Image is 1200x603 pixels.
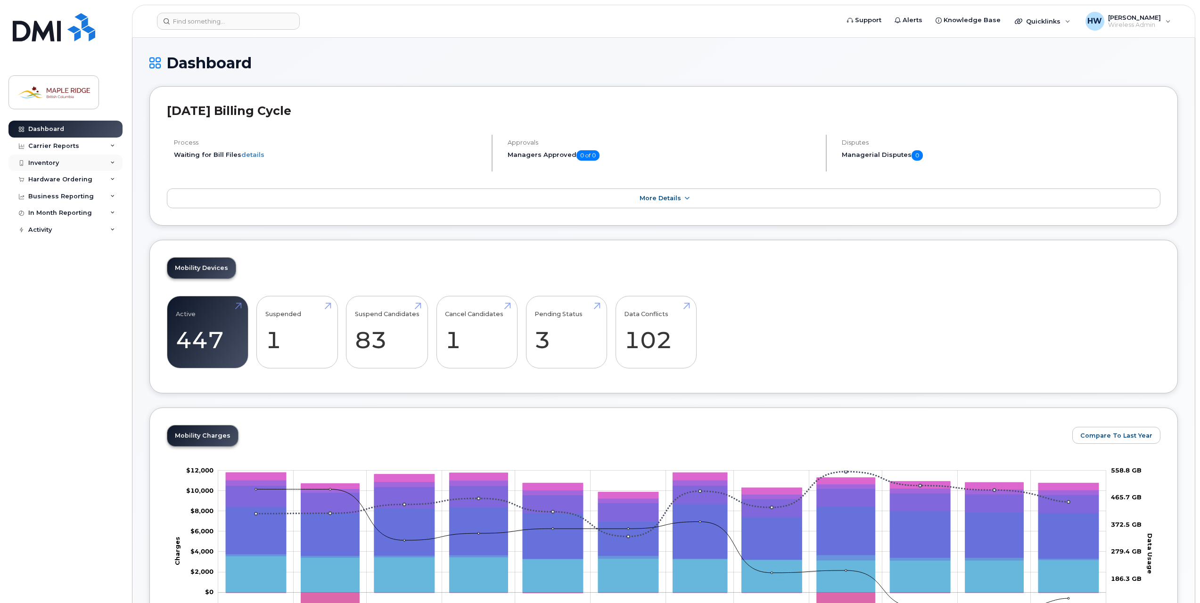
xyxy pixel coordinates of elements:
[265,301,329,363] a: Suspended 1
[205,588,214,595] tspan: $0
[190,547,214,555] tspan: $4,000
[186,487,214,494] tspan: $10,000
[1111,521,1142,528] tspan: 372.5 GB
[174,150,484,159] li: Waiting for Bill Files
[186,487,214,494] g: $0
[167,425,238,446] a: Mobility Charges
[508,139,817,146] h4: Approvals
[167,104,1160,118] h2: [DATE] Billing Cycle
[640,195,681,202] span: More Details
[190,507,214,514] g: $0
[1111,493,1142,501] tspan: 465.7 GB
[226,480,1099,503] g: GST
[842,150,1160,161] h5: Managerial Disputes
[190,568,214,575] tspan: $2,000
[186,466,214,474] g: $0
[190,527,214,535] g: $0
[226,473,1099,498] g: PST
[190,547,214,555] g: $0
[186,466,214,474] tspan: $12,000
[1111,547,1142,555] tspan: 279.4 GB
[190,568,214,575] g: $0
[534,301,598,363] a: Pending Status 3
[1146,533,1154,573] tspan: Data Usage
[1111,575,1142,582] tspan: 186.3 GB
[241,151,264,158] a: details
[174,139,484,146] h4: Process
[624,301,688,363] a: Data Conflicts 102
[226,485,1099,521] g: Features
[912,150,923,161] span: 0
[508,150,817,161] h5: Managers Approved
[176,301,239,363] a: Active 447
[149,55,1178,71] h1: Dashboard
[167,258,236,278] a: Mobility Devices
[190,527,214,535] tspan: $6,000
[1072,427,1160,444] button: Compare To Last Year
[173,537,181,565] tspan: Charges
[226,504,1099,560] g: Data
[355,301,419,363] a: Suspend Candidates 83
[226,556,1099,593] g: Rate Plan
[190,507,214,514] tspan: $8,000
[576,150,600,161] span: 0 of 0
[1080,431,1152,440] span: Compare To Last Year
[1111,466,1142,474] tspan: 558.8 GB
[842,139,1160,146] h4: Disputes
[445,301,509,363] a: Cancel Candidates 1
